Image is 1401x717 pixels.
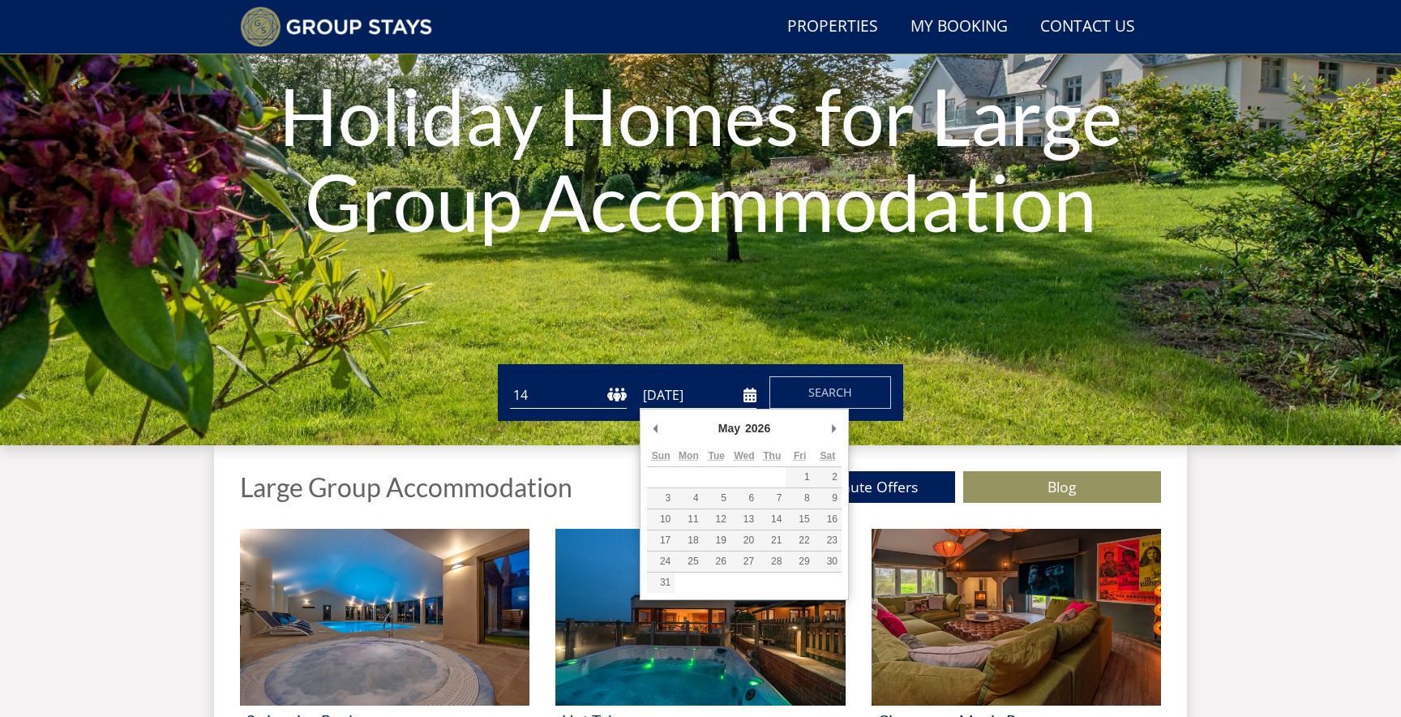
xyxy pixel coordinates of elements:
[808,384,852,400] span: Search
[703,552,730,572] button: 26
[555,529,845,706] img: 'Hot Tubs' - Large Group Accommodation Holiday Ideas
[814,552,842,572] button: 30
[904,9,1014,45] a: My Booking
[757,471,955,503] a: Last Minute Offers
[786,467,813,487] button: 1
[814,467,842,487] button: 2
[647,530,675,551] button: 17
[240,529,529,706] img: 'Swimming Pool' - Large Group Accommodation Holiday Ideas
[872,529,1161,706] img: 'Cinemas or Movie Rooms' - Large Group Accommodation Holiday Ideas
[743,416,773,440] div: 2026
[675,552,702,572] button: 25
[758,509,786,530] button: 14
[647,488,675,509] button: 3
[647,509,675,530] button: 10
[794,450,806,462] abbr: Friday
[716,416,743,440] div: May
[758,488,786,509] button: 7
[703,530,730,551] button: 19
[675,488,702,509] button: 4
[708,450,724,462] abbr: Tuesday
[730,488,758,509] button: 6
[647,552,675,572] button: 24
[1034,9,1142,45] a: Contact Us
[758,552,786,572] button: 28
[240,473,572,501] h1: Large Group Accommodation
[786,552,813,572] button: 29
[769,376,891,409] button: Search
[640,382,756,409] input: Arrival Date
[210,41,1191,277] h1: Holiday Homes for Large Group Accommodation
[786,488,813,509] button: 8
[730,552,758,572] button: 27
[763,450,781,462] abbr: Thursday
[814,488,842,509] button: 9
[814,530,842,551] button: 23
[825,416,842,440] button: Next Month
[240,6,432,47] img: Group Stays
[647,573,675,593] button: 31
[703,509,730,530] button: 12
[786,530,813,551] button: 22
[652,450,671,462] abbr: Sunday
[734,450,754,462] abbr: Wednesday
[675,530,702,551] button: 18
[730,509,758,530] button: 13
[730,530,758,551] button: 20
[781,9,885,45] a: Properties
[786,509,813,530] button: 15
[679,450,699,462] abbr: Monday
[820,450,836,462] abbr: Saturday
[814,509,842,530] button: 16
[963,471,1161,503] a: Blog
[758,530,786,551] button: 21
[703,488,730,509] button: 5
[647,416,663,440] button: Previous Month
[675,509,702,530] button: 11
